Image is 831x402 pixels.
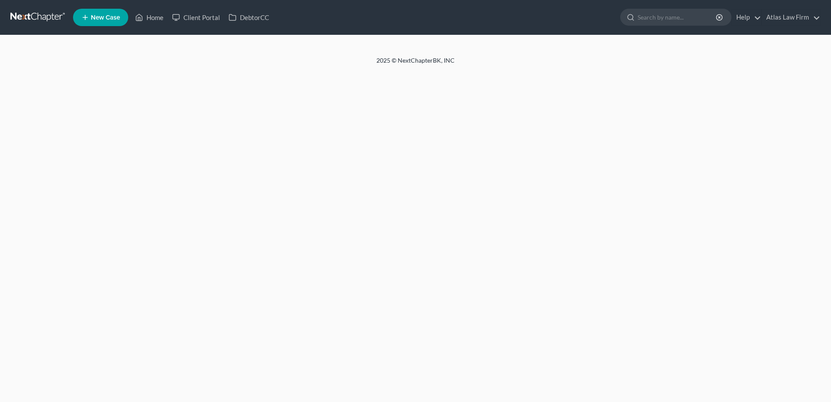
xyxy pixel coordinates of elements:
[168,10,224,25] a: Client Portal
[91,14,120,21] span: New Case
[131,10,168,25] a: Home
[762,10,820,25] a: Atlas Law Firm
[224,10,273,25] a: DebtorCC
[168,56,663,72] div: 2025 © NextChapterBK, INC
[732,10,761,25] a: Help
[638,9,717,25] input: Search by name...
